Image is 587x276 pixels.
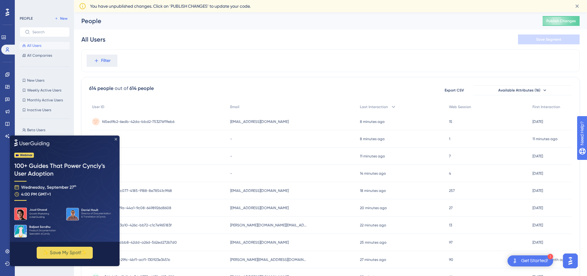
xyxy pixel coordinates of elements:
span: Email [230,104,239,109]
span: [EMAIL_ADDRESS][DOMAIN_NAME] [230,188,289,193]
button: All Companies [20,52,70,59]
input: Search [32,30,64,34]
button: Beta Users [20,126,73,134]
time: [DATE] [532,154,543,158]
span: 1 [449,136,450,141]
span: - [230,136,232,141]
time: 22 minutes ago [360,223,386,227]
time: 11 minutes ago [360,154,385,158]
div: Close Preview [105,2,107,5]
time: 11 minutes ago [532,137,557,141]
span: 7 [449,154,451,159]
img: launcher-image-alternative-text [511,257,519,265]
button: Export CSV [439,85,470,95]
span: Export CSV [445,88,464,93]
time: 14 minutes ago [360,171,386,176]
time: 20 minutes ago [360,206,387,210]
button: Available Attributes (16) [473,85,572,95]
span: - [230,154,232,159]
span: All Users [27,43,41,48]
span: - [230,171,232,176]
span: Web Session [449,104,471,109]
span: Weekly Active Users [27,88,61,93]
span: All Companies [27,53,52,58]
time: [DATE] [532,189,543,193]
button: ✨ Save My Spot!✨ [27,111,83,123]
span: 97 [449,240,453,245]
span: 13 [449,223,452,228]
span: User ID [92,104,104,109]
div: People [81,17,527,25]
button: Filter [87,55,117,67]
button: Weekly Active Users [20,87,70,94]
div: out of [115,85,128,92]
span: [PERSON_NAME][DOMAIN_NAME][EMAIL_ADDRESS][DOMAIN_NAME] [230,223,307,228]
span: New Users [27,78,44,83]
time: 18 minutes ago [360,189,386,193]
span: Filter [101,57,111,64]
span: Save Segment [536,37,561,42]
time: 25 minutes ago [360,240,386,245]
span: 15 [449,119,452,124]
span: New [60,16,67,21]
span: c952799d-3a10-426c-bb72-c1c7e965183f [102,223,172,228]
div: 1 [548,254,553,259]
button: New [52,15,70,22]
div: Open Get Started! checklist, remaining modules: 1 [508,255,553,266]
time: [DATE] [532,206,543,210]
span: You have unpublished changes. Click on ‘PUBLISH CHANGES’ to update your code. [90,2,251,10]
time: [DATE] [532,171,543,176]
span: 27 [449,205,453,210]
span: [EMAIL_ADDRESS][DOMAIN_NAME] [230,240,289,245]
span: 257 [449,188,455,193]
span: 90 [449,257,453,262]
button: All Users [20,42,70,49]
button: Monthly Active Users [20,96,70,104]
time: 8 minutes ago [360,137,385,141]
span: [EMAIL_ADDRESS][DOMAIN_NAME] [230,119,289,124]
button: Inactive Users [20,106,70,114]
span: f65ed9b2-6edb-42da-bbd2-753276f19eb6 [102,119,174,124]
button: Publish Changes [543,16,580,26]
span: Available Attributes (16) [498,88,540,93]
span: Beta Users [27,128,45,132]
time: [DATE] [532,223,543,227]
span: 4 [449,171,451,176]
div: PEOPLE [20,16,33,21]
time: [DATE] [532,240,543,245]
iframe: UserGuiding AI Assistant Launcher [561,252,580,270]
span: Last Interaction [360,104,388,109]
div: 614 people [89,85,113,92]
time: [DATE] [532,120,543,124]
span: [PERSON_NAME][EMAIL_ADDRESS][DOMAIN_NAME] [230,257,307,262]
span: Publish Changes [546,18,576,23]
div: Get Started! [521,258,548,264]
button: Save Segment [518,34,580,44]
span: 94844ce5-29fc-4bf1-acf1-130923e3451c [102,257,170,262]
span: Inactive Users [27,108,51,112]
span: Monthly Active Users [27,98,63,103]
time: 8 minutes ago [360,120,385,124]
time: 27 minutes ago [360,258,386,262]
span: 10835944-c077-4185-9188-8e78541c9f68 [102,188,172,193]
span: [EMAIL_ADDRESS][DOMAIN_NAME] [230,205,289,210]
span: 50fa1c2e-cbb8-42dd-a26d-562ed272b7d0 [102,240,177,245]
span: First Interaction [532,104,560,109]
span: Need Help? [14,2,39,9]
div: All Users [81,35,105,44]
button: New Users [20,77,70,84]
span: 46ffcf69-6f9a-44a1-9c08-6498926d8608 [102,205,171,210]
div: 614 people [129,85,154,92]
